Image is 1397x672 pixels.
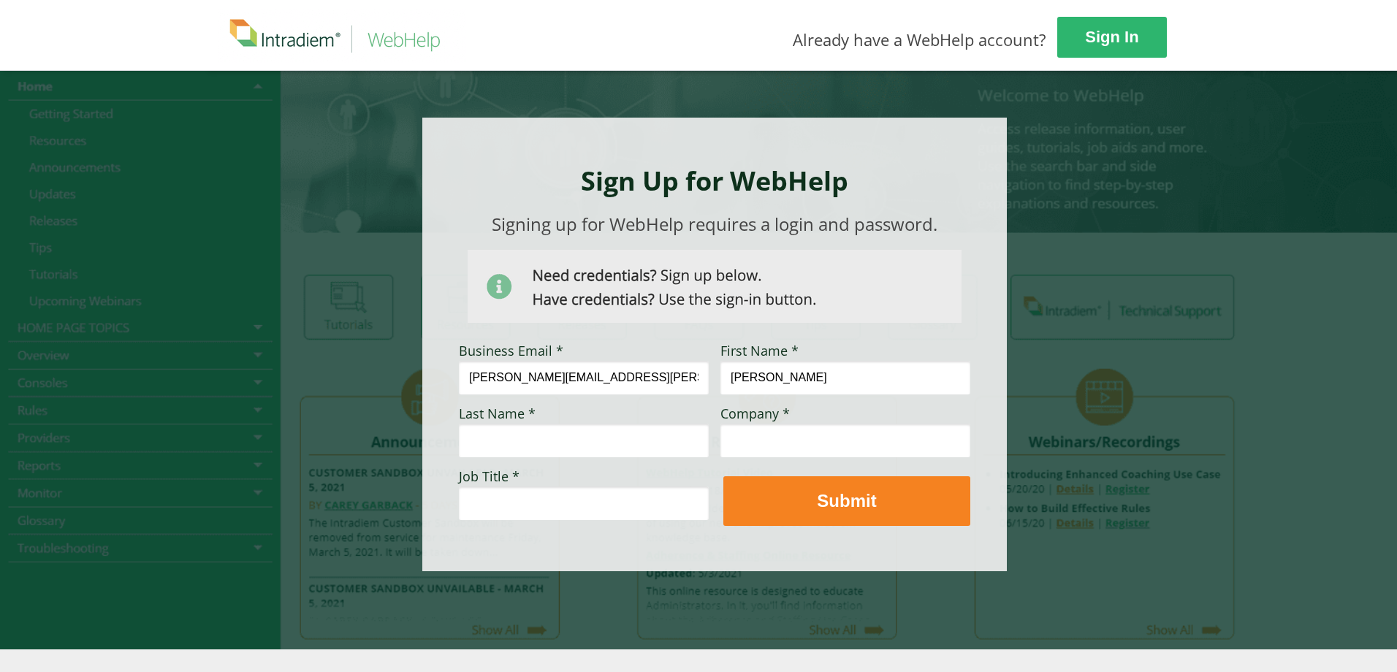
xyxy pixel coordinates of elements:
span: Job Title * [459,467,519,485]
button: Submit [723,476,970,526]
span: Business Email * [459,342,563,359]
span: First Name * [720,342,799,359]
span: Signing up for WebHelp requires a login and password. [492,212,937,236]
span: Company * [720,405,790,422]
a: Sign In [1057,17,1167,58]
span: Already have a WebHelp account? [793,28,1046,50]
img: Need Credentials? Sign up below. Have Credentials? Use the sign-in button. [468,250,962,323]
strong: Submit [817,491,876,511]
strong: Sign Up for WebHelp [581,163,848,199]
span: Last Name * [459,405,536,422]
strong: Sign In [1085,28,1138,46]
